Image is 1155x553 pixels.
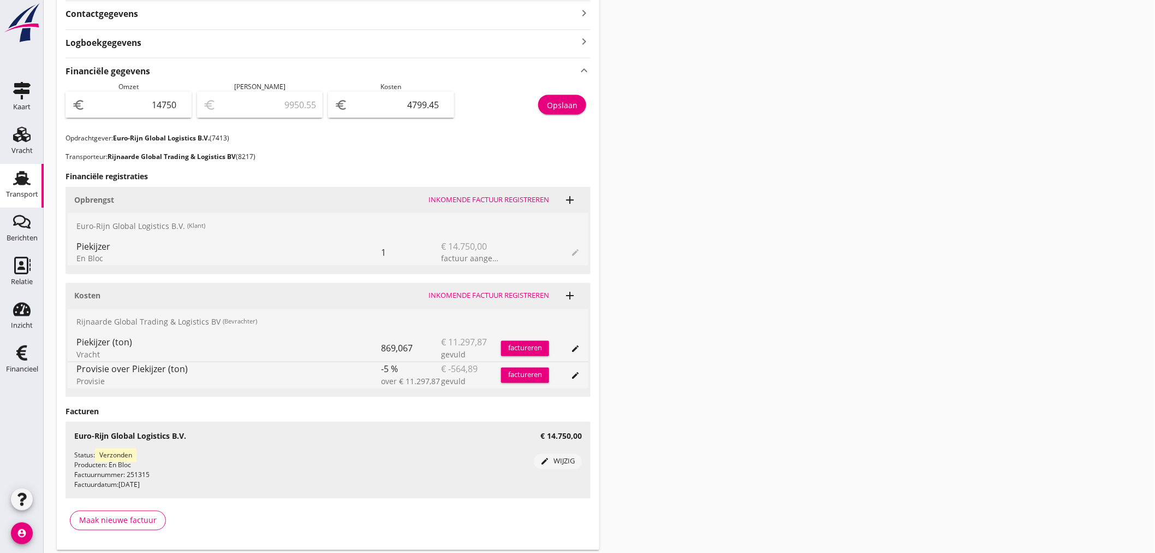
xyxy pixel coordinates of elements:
div: -5 % [381,362,441,389]
div: gevuld [441,349,501,361]
div: Piekijzer [76,240,381,253]
div: Kaart [13,103,31,110]
i: euro [72,98,85,111]
div: En Bloc [76,253,381,264]
span: € -564,89 [441,363,478,376]
div: Piekijzer (ton) [76,336,381,349]
img: logo-small.a267ee39.svg [2,3,41,43]
div: Inkomende factuur registreren [428,291,549,302]
strong: Euro-Rijn Global Logistics B.V. [113,133,210,143]
div: Vracht [76,349,381,361]
small: (Klant) [187,221,205,231]
h3: € 14.750,00 [540,431,582,442]
div: gevuld [441,376,501,387]
p: Opdrachtgever: (7413) [66,133,591,143]
small: (Bevrachter) [223,317,257,327]
strong: Kosten [74,291,100,301]
div: wijzig [538,456,577,467]
div: Vracht [11,147,33,154]
span: Verzonden [95,449,136,462]
button: factureren [501,368,549,383]
div: Inzicht [11,322,33,329]
button: Inkomende factuur registreren [424,289,553,304]
p: Transporteur: (8217) [66,152,591,162]
span: [PERSON_NAME] [234,82,285,91]
i: keyboard_arrow_up [577,63,591,78]
strong: Logboekgegevens [66,37,141,49]
i: add [563,290,576,303]
div: Inkomende factuur registreren [428,195,549,205]
div: Provisie over Piekijzer (ton) [76,363,381,376]
i: euro [335,98,348,111]
div: Provisie [76,376,381,387]
button: Maak nieuwe factuur [70,511,166,531]
div: Euro-Rijn Global Logistics B.V. [68,213,588,239]
div: factureren [501,343,549,354]
div: 1 [381,239,441,266]
h3: Facturen [66,406,591,417]
span: € 14.750,00 [441,240,487,253]
input: 0,00 [350,96,448,114]
div: Status: Producten: En Bloc Factuurnummer: 251315 Factuurdatum: [74,451,534,490]
button: wijzig [534,454,582,469]
div: Berichten [7,234,38,242]
div: factureren [501,370,549,381]
i: account_circle [11,522,33,544]
i: keyboard_arrow_right [577,5,591,20]
span: € 11.297,87 [441,336,487,349]
strong: Financiële gegevens [66,65,150,78]
span: Kosten [380,82,401,91]
div: Maak nieuwe factuur [79,515,157,526]
div: Rijnaarde Global Trading & Logistics BV [68,309,588,336]
h3: Euro-Rijn Global Logistics B.V. [74,431,186,442]
span: Omzet [118,82,139,91]
button: Opslaan [538,95,586,115]
strong: Opbrengst [74,195,114,205]
strong: Rijnaarde Global Trading & Logistics BV [108,152,236,161]
button: Inkomende factuur registreren [424,192,553,208]
div: Opslaan [547,99,577,111]
div: factuur aangemaakt [441,253,501,264]
h3: Financiële registraties [66,170,591,182]
div: over € 11.297,87 [381,376,441,387]
div: Relatie [11,278,33,285]
i: keyboard_arrow_right [577,34,591,49]
strong: Contactgegevens [66,8,138,20]
i: add [563,193,576,207]
i: edit [541,457,550,466]
div: 869,067 [381,336,441,362]
span: [DATE] [118,480,140,490]
button: factureren [501,341,549,356]
i: edit [571,345,580,354]
input: 0,00 [87,96,185,114]
div: Transport [6,191,38,198]
div: Financieel [6,366,38,373]
i: edit [571,372,580,380]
